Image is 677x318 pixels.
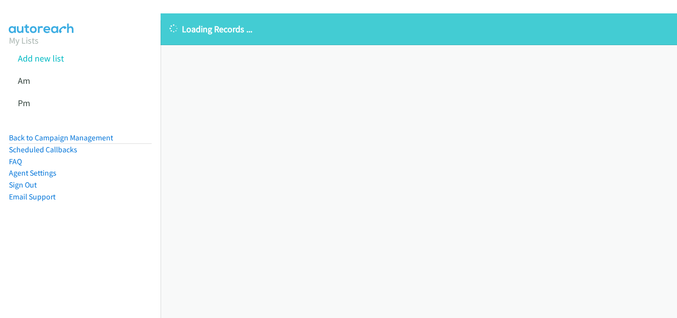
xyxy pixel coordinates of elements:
[9,157,22,166] a: FAQ
[9,192,56,201] a: Email Support
[9,180,37,190] a: Sign Out
[9,35,39,46] a: My Lists
[18,53,64,64] a: Add new list
[9,145,77,154] a: Scheduled Callbacks
[169,22,668,36] p: Loading Records ...
[9,168,56,178] a: Agent Settings
[9,133,113,142] a: Back to Campaign Management
[18,97,30,109] a: Pm
[18,75,30,86] a: Am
